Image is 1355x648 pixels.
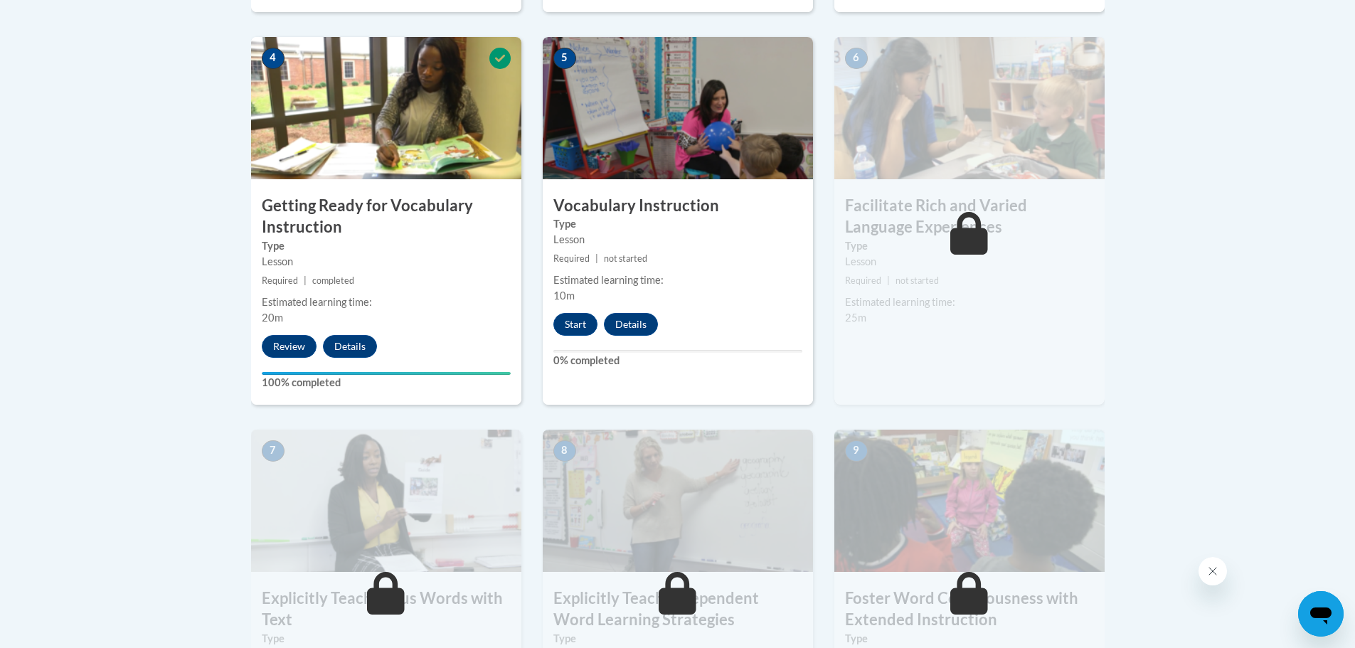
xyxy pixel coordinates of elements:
div: Lesson [262,254,511,270]
h3: Explicitly Teach Focus Words with Text [251,588,521,632]
div: Estimated learning time: [845,294,1094,310]
span: Required [845,275,881,286]
span: Hi. How can we help? [9,10,115,21]
h3: Facilitate Rich and Varied Language Experiences [834,195,1105,239]
span: 8 [553,440,576,462]
iframe: Button to launch messaging window [1298,591,1344,637]
span: 25m [845,312,866,324]
div: Lesson [845,254,1094,270]
div: Estimated learning time: [262,294,511,310]
span: completed [312,275,354,286]
div: Your progress [262,372,511,375]
div: Estimated learning time: [553,272,802,288]
span: Required [553,253,590,264]
h3: Explicitly Teach Independent Word Learning Strategies [543,588,813,632]
iframe: Close message [1199,557,1227,585]
img: Course Image [834,430,1105,572]
img: Course Image [251,430,521,572]
label: 0% completed [553,353,802,368]
span: 7 [262,440,285,462]
span: | [887,275,890,286]
img: Course Image [543,37,813,179]
h3: Foster Word Consciousness with Extended Instruction [834,588,1105,632]
span: 5 [553,48,576,69]
div: Lesson [553,232,802,248]
button: Start [553,313,597,336]
label: Type [262,238,511,254]
label: Type [262,631,511,647]
label: Type [553,216,802,232]
label: Type [845,238,1094,254]
img: Course Image [251,37,521,179]
span: | [595,253,598,264]
img: Course Image [543,430,813,572]
label: Type [553,631,802,647]
h3: Vocabulary Instruction [543,195,813,217]
span: 4 [262,48,285,69]
button: Details [604,313,658,336]
span: not started [604,253,647,264]
button: Review [262,335,317,358]
h3: Getting Ready for Vocabulary Instruction [251,195,521,239]
span: 9 [845,440,868,462]
label: 100% completed [262,375,511,391]
span: 6 [845,48,868,69]
span: | [304,275,307,286]
button: Details [323,335,377,358]
img: Course Image [834,37,1105,179]
span: not started [896,275,939,286]
span: 20m [262,312,283,324]
span: Required [262,275,298,286]
label: Type [845,631,1094,647]
span: 10m [553,290,575,302]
